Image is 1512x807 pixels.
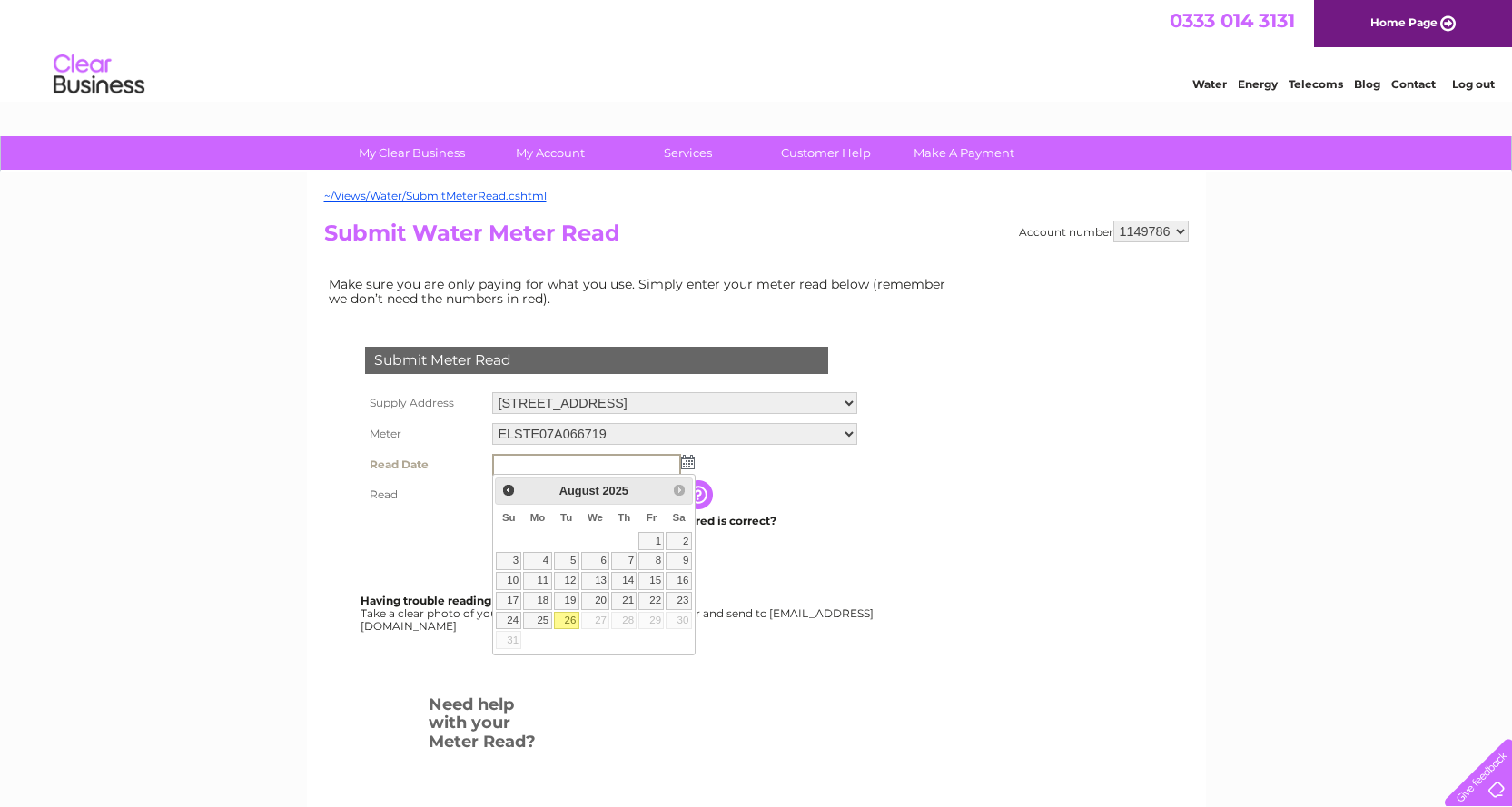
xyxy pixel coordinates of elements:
img: logo.png [53,47,145,103]
img: ... [681,455,695,469]
input: Information [684,480,716,509]
a: 1 [638,532,664,550]
span: 2025 [602,484,628,497]
a: Blog [1354,77,1380,91]
a: 21 [611,592,637,610]
a: 20 [581,592,610,610]
b: Having trouble reading your meter? [361,594,564,607]
h3: Need help with your Meter Read? [429,692,540,761]
a: Customer Help [751,136,901,170]
a: 26 [554,612,579,630]
a: Water [1192,77,1227,91]
a: Contact [1391,77,1436,91]
a: 5 [554,552,579,570]
a: My Clear Business [337,136,487,170]
a: 7 [611,552,637,570]
a: 9 [666,552,691,570]
a: 10 [496,572,521,590]
th: Meter [361,418,488,449]
span: Saturday [673,512,686,523]
td: Make sure you are only paying for what you use. Simply enter your meter read below (remember we d... [324,272,960,310]
div: Clear Business is a trading name of Verastar Limited (registered in [GEOGRAPHIC_DATA] No. 3667643... [328,10,1186,88]
a: 11 [523,572,551,590]
a: Log out [1452,77,1495,91]
a: 12 [554,572,579,590]
a: Make A Payment [889,136,1039,170]
a: 2 [666,532,691,550]
a: 22 [638,592,664,610]
h2: Submit Water Meter Read [324,221,1189,255]
div: Account number [1019,221,1189,242]
span: Monday [530,512,546,523]
span: Prev [501,483,516,497]
span: Sunday [502,512,516,523]
a: 0333 014 3131 [1170,9,1295,32]
span: Wednesday [588,512,603,523]
a: 13 [581,572,610,590]
a: 8 [638,552,664,570]
a: 25 [523,612,551,630]
a: Services [613,136,763,170]
a: 14 [611,572,637,590]
span: Tuesday [560,512,572,523]
a: 16 [666,572,691,590]
span: Friday [647,512,657,523]
a: 3 [496,552,521,570]
a: My Account [475,136,625,170]
span: August [559,484,599,497]
a: 18 [523,592,551,610]
th: Read [361,480,488,509]
th: Read Date [361,449,488,480]
div: Take a clear photo of your readings, tell us which supply it's for and send to [EMAIL_ADDRESS][DO... [361,595,876,632]
a: ~/Views/Water/SubmitMeterRead.cshtml [324,189,547,202]
a: 6 [581,552,610,570]
div: Submit Meter Read [365,347,828,374]
a: Energy [1238,77,1278,91]
a: Telecoms [1289,77,1343,91]
a: 4 [523,552,551,570]
a: 17 [496,592,521,610]
a: 19 [554,592,579,610]
a: Prev [498,480,519,501]
a: 24 [496,612,521,630]
a: 15 [638,572,664,590]
a: 23 [666,592,691,610]
td: Are you sure the read you have entered is correct? [488,509,862,533]
th: Supply Address [361,388,488,418]
span: Thursday [618,512,630,523]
